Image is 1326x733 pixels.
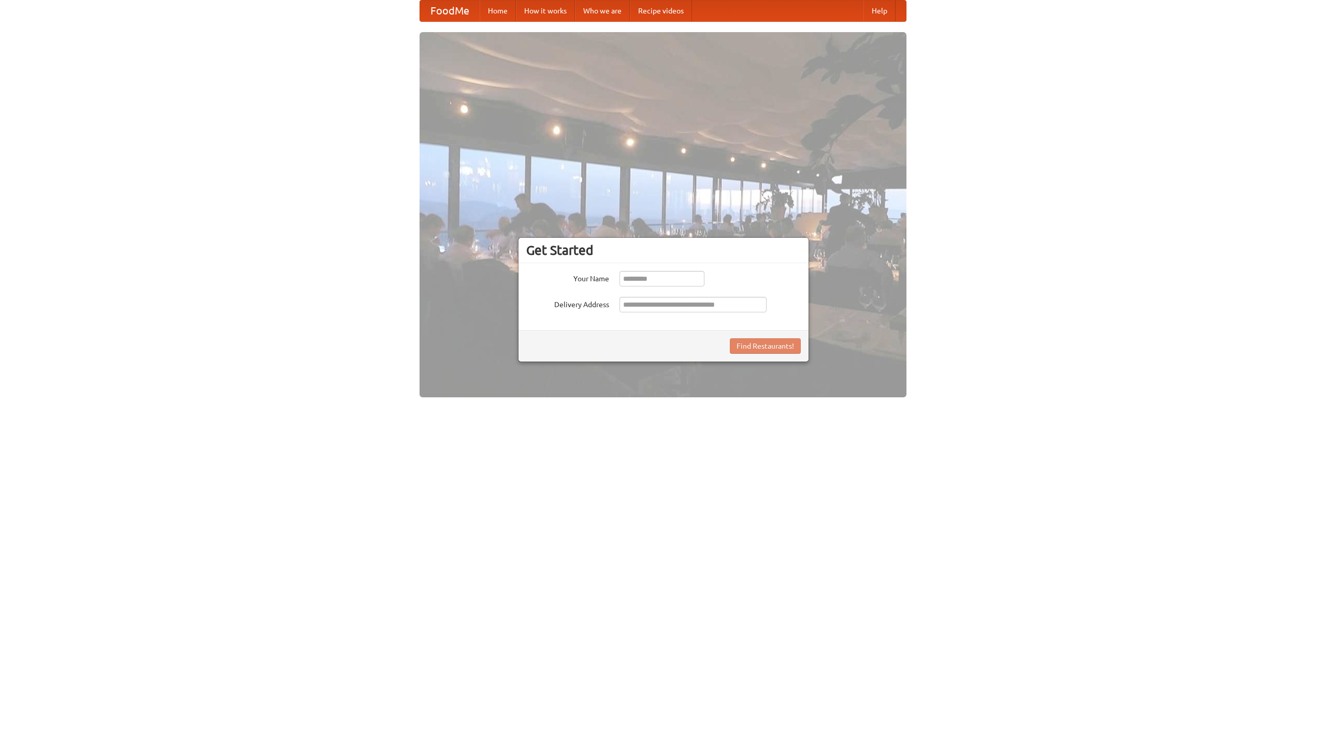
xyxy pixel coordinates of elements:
label: Delivery Address [526,297,609,310]
button: Find Restaurants! [730,338,801,354]
a: How it works [516,1,575,21]
a: Who we are [575,1,630,21]
a: Help [863,1,896,21]
h3: Get Started [526,242,801,258]
label: Your Name [526,271,609,284]
a: Recipe videos [630,1,692,21]
a: FoodMe [420,1,480,21]
a: Home [480,1,516,21]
